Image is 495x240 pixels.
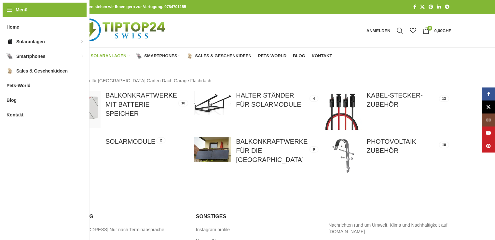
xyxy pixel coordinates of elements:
[16,6,28,13] span: Menü
[328,222,447,234] a: Nachrichten rund um Umwelt, Klima und Nachhaltigkeit auf [DOMAIN_NAME]
[60,49,336,62] div: Hauptnavigation
[443,28,451,33] span: CHF
[366,29,391,33] span: Anmelden
[7,80,31,91] span: Pets-World
[435,3,443,11] a: LinkedIn Social Link
[63,28,182,33] a: Logo der Website
[7,94,17,106] span: Blog
[411,3,418,11] a: Facebook Social Link
[258,49,286,62] a: Pets-World
[427,26,432,31] span: 0
[258,53,286,59] span: Pets-World
[136,49,180,62] a: Smartphones
[63,213,186,220] h5: Abholung
[63,77,451,84] p: Solaranlagen für [GEOGRAPHIC_DATA] Garten Dach Garage Flachdach
[434,28,451,33] bdi: 0,00
[482,87,495,100] a: Facebook Social Link
[482,140,495,153] a: Pinterest Social Link
[196,213,319,220] h5: Sonstiges
[427,3,435,11] a: Pinterest Social Link
[136,53,142,59] img: Smartphones
[7,68,13,74] img: Sales & Geschenkideen
[187,49,251,62] a: Sales & Geschenkideen
[312,49,332,62] a: Kontakt
[63,14,182,47] img: Tiptop24 Nachhaltige & Faire Produkte
[195,53,251,59] span: Sales & Geschenkideen
[312,53,332,59] span: Kontakt
[7,21,19,33] span: Home
[443,3,451,11] a: Telegram Social Link
[406,24,419,37] div: Meine Wunschliste
[418,3,427,11] a: X Social Link
[187,53,193,59] img: Sales & Geschenkideen
[393,24,406,37] a: Suche
[482,100,495,113] a: X Social Link
[363,24,394,37] a: Anmelden
[482,127,495,140] a: YouTube Social Link
[63,227,165,233] a: [STREET_ADDRESS] Nur nach Terminabsprache
[63,5,186,9] strong: Bei allen Fragen stehen wir Ihnen gern zur Verfügung. 0784701155
[16,50,45,62] span: Smartphones
[482,113,495,127] a: Instagram Social Link
[144,53,177,59] span: Smartphones
[16,65,68,77] span: Sales & Geschenkideen
[419,24,454,37] a: 0 0,00CHF
[91,53,127,59] span: Solaranlagen
[83,49,130,62] a: Solaranlagen
[7,38,13,45] img: Solaranlagen
[16,36,45,47] span: Solaranlagen
[7,109,23,121] span: Kontakt
[196,227,230,233] a: Instagram profile
[293,53,305,59] span: Blog
[7,53,13,60] img: Smartphones
[293,49,305,62] a: Blog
